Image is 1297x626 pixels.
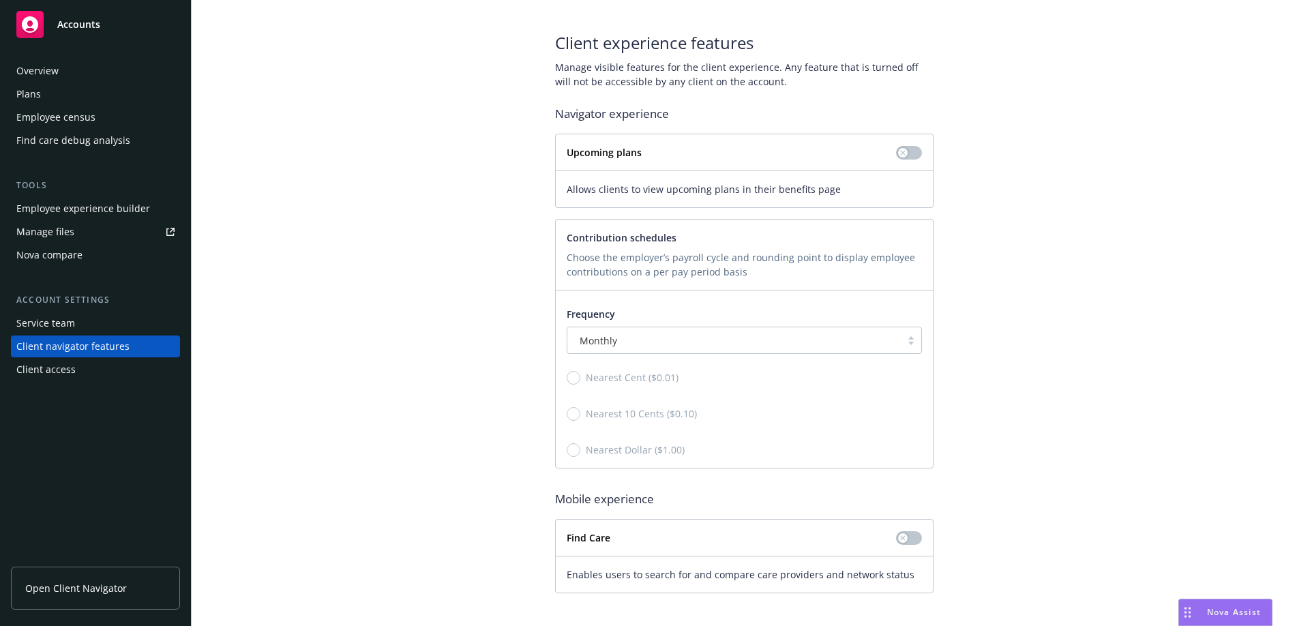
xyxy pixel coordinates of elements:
[11,336,180,357] a: Client navigator features
[586,370,679,385] span: Nearest Cent ($0.01)
[567,307,922,321] p: Frequency
[1179,599,1196,625] div: Drag to move
[25,581,127,595] span: Open Client Navigator
[567,407,580,421] input: Nearest 10 Cents ($0.10)
[555,105,934,123] span: Navigator experience
[580,333,617,348] span: Monthly
[16,130,130,151] div: Find care debug analysis
[11,83,180,105] a: Plans
[16,312,75,334] div: Service team
[11,106,180,128] a: Employee census
[555,490,934,508] span: Mobile experience
[1207,606,1261,618] span: Nova Assist
[555,60,934,89] span: Manage visible features for the client experience. Any feature that is turned off will not be acc...
[567,443,580,457] input: Nearest Dollar ($1.00)
[11,198,180,220] a: Employee experience builder
[11,130,180,151] a: Find care debug analysis
[11,244,180,266] a: Nova compare
[555,31,934,55] span: Client experience features
[11,221,180,243] a: Manage files
[567,230,922,245] p: Contribution schedules
[1178,599,1272,626] button: Nova Assist
[16,83,41,105] div: Plans
[57,19,100,30] span: Accounts
[11,5,180,44] a: Accounts
[567,567,922,582] span: Enables users to search for and compare care providers and network status
[567,146,642,159] strong: Upcoming plans
[16,336,130,357] div: Client navigator features
[567,531,610,544] strong: Find Care
[586,406,697,421] span: Nearest 10 Cents ($0.10)
[567,182,922,196] span: Allows clients to view upcoming plans in their benefits page
[11,359,180,381] a: Client access
[11,293,180,307] div: Account settings
[586,443,685,457] span: Nearest Dollar ($1.00)
[16,244,83,266] div: Nova compare
[11,179,180,192] div: Tools
[11,312,180,334] a: Service team
[16,221,74,243] div: Manage files
[11,60,180,82] a: Overview
[16,359,76,381] div: Client access
[567,250,922,279] p: Choose the employer’s payroll cycle and rounding point to display employee contributions on a per...
[16,60,59,82] div: Overview
[567,371,580,385] input: Nearest Cent ($0.01)
[574,333,894,348] span: Monthly
[16,198,150,220] div: Employee experience builder
[16,106,95,128] div: Employee census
